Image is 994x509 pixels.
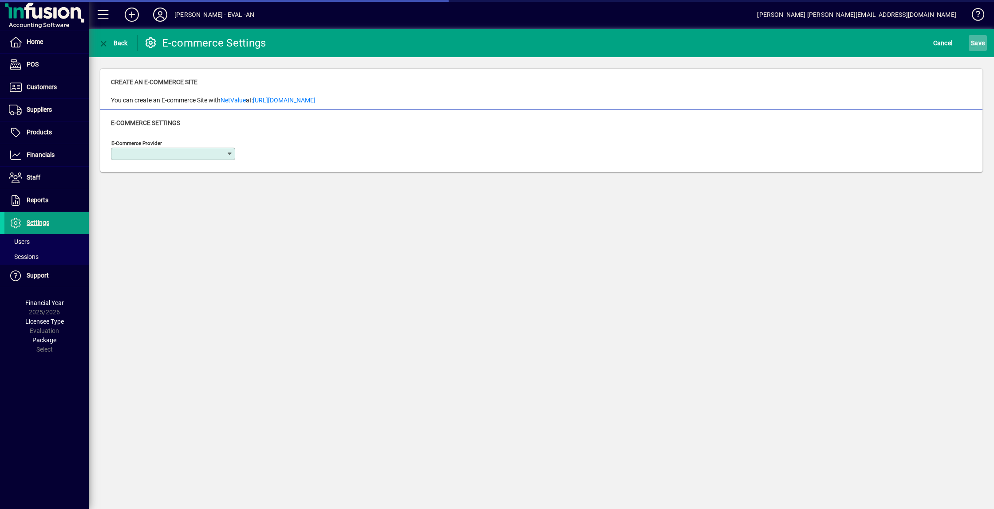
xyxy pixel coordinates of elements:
a: Products [4,121,89,144]
button: Back [96,35,130,51]
span: S [971,39,974,47]
span: Financial Year [25,299,64,306]
span: Users [9,238,30,245]
app-page-header-button: Back [89,35,138,51]
span: Financials [27,151,55,158]
span: Products [27,129,52,136]
button: Save [969,35,987,51]
a: Financials [4,144,89,166]
span: Customers [27,83,57,90]
span: Licensee Type [25,318,64,325]
span: Create an E-commerce Site [111,78,197,86]
span: Suppliers [27,106,52,113]
a: Reports [4,189,89,211]
a: Staff [4,167,89,189]
span: ave [971,36,985,50]
a: Suppliers [4,99,89,121]
span: Staff [27,174,40,181]
span: E-commerce Settings [111,119,180,126]
a: Sessions [4,249,89,264]
a: [URL][DOMAIN_NAME] [253,97,316,104]
span: You can create an E-commerce Site with at: [111,96,316,105]
a: Users [4,234,89,249]
span: Home [27,38,43,45]
a: Home [4,31,89,53]
span: Support [27,272,49,279]
div: [PERSON_NAME] - EVAL -AN [174,8,254,22]
mat-label: E-commerce Provider [111,140,162,146]
span: Sessions [9,253,39,260]
a: POS [4,54,89,76]
a: Knowledge Base [965,2,983,31]
button: Profile [146,7,174,23]
span: Reports [27,196,48,204]
div: [PERSON_NAME] [PERSON_NAME][EMAIL_ADDRESS][DOMAIN_NAME] [757,8,956,22]
span: Settings [27,219,49,226]
span: Back [98,39,128,47]
span: Cancel [933,36,953,50]
span: Package [32,337,56,344]
span: POS [27,61,39,68]
button: Cancel [931,35,955,51]
a: Customers [4,76,89,98]
div: E-commerce Settings [144,36,266,50]
a: NetValue [221,97,246,104]
a: Support [4,265,89,287]
button: Add [118,7,146,23]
